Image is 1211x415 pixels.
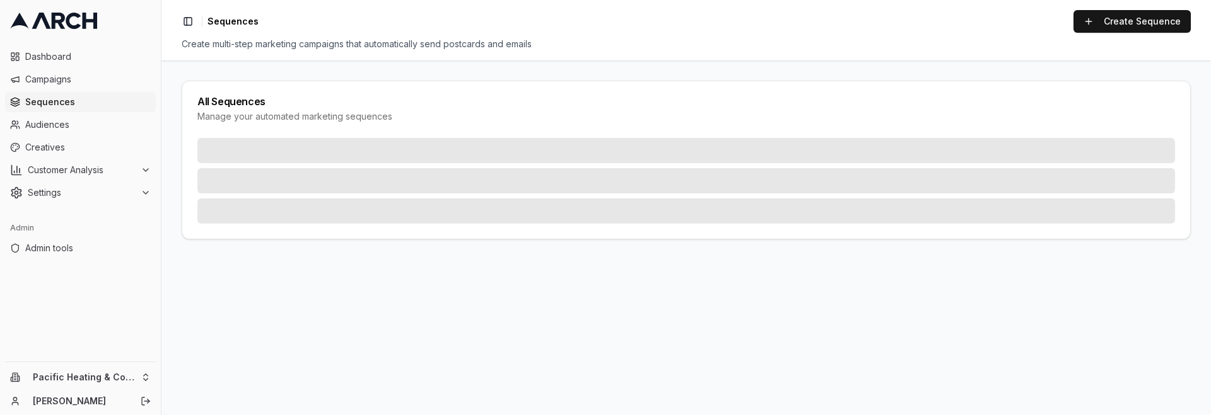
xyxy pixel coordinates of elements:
[33,372,136,383] span: Pacific Heating & Cooling
[182,38,1191,50] div: Create multi-step marketing campaigns that automatically send postcards and emails
[33,395,127,407] a: [PERSON_NAME]
[1074,10,1191,33] a: Create Sequence
[208,15,259,28] nav: breadcrumb
[5,92,156,112] a: Sequences
[25,242,151,254] span: Admin tools
[197,110,1175,123] div: Manage your automated marketing sequences
[5,183,156,203] button: Settings
[28,164,136,176] span: Customer Analysis
[5,218,156,238] div: Admin
[5,69,156,89] a: Campaigns
[25,118,151,131] span: Audiences
[5,160,156,180] button: Customer Analysis
[5,367,156,387] button: Pacific Heating & Cooling
[197,96,1175,106] div: All Sequences
[5,238,156,258] a: Admin tools
[28,186,136,199] span: Settings
[5,115,156,135] a: Audiences
[25,50,151,63] span: Dashboard
[5,47,156,67] a: Dashboard
[5,137,156,157] a: Creatives
[208,15,259,28] span: Sequences
[137,392,155,410] button: Log out
[25,73,151,86] span: Campaigns
[25,141,151,154] span: Creatives
[25,96,151,108] span: Sequences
